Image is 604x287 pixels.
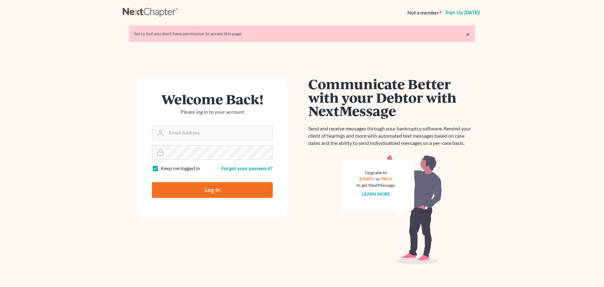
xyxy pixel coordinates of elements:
div: Sorry, but you don't have permission to access this page [134,31,470,37]
h1: Welcome Back! [152,92,273,106]
p: Send and receive messages through your bankruptcy software. Remind your client of hearings and mo... [308,125,475,147]
a: START+ [359,176,375,181]
h1: Communicate Better with your Debtor with NextMessage [308,77,475,118]
strong: Not a member? [407,9,441,16]
p: Please log in to your account [152,108,273,116]
a: Forgot your password? [221,165,273,171]
label: Keep me logged in [161,165,200,172]
input: Email Address [166,126,272,140]
span: or [376,176,380,181]
a: × [466,31,470,38]
div: to get NextMessage. [356,182,395,188]
a: PRO+ [381,176,393,181]
input: Log In [152,182,273,198]
a: Learn more [362,191,390,197]
div: Upgrade to [356,169,395,176]
img: nextmessage_bg-59042aed3d76b12b5cd301f8e5b87938c9018125f34e5fa2b7a6b67550977c72.svg [341,154,442,265]
a: Sign up [DATE]! [444,10,481,15]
